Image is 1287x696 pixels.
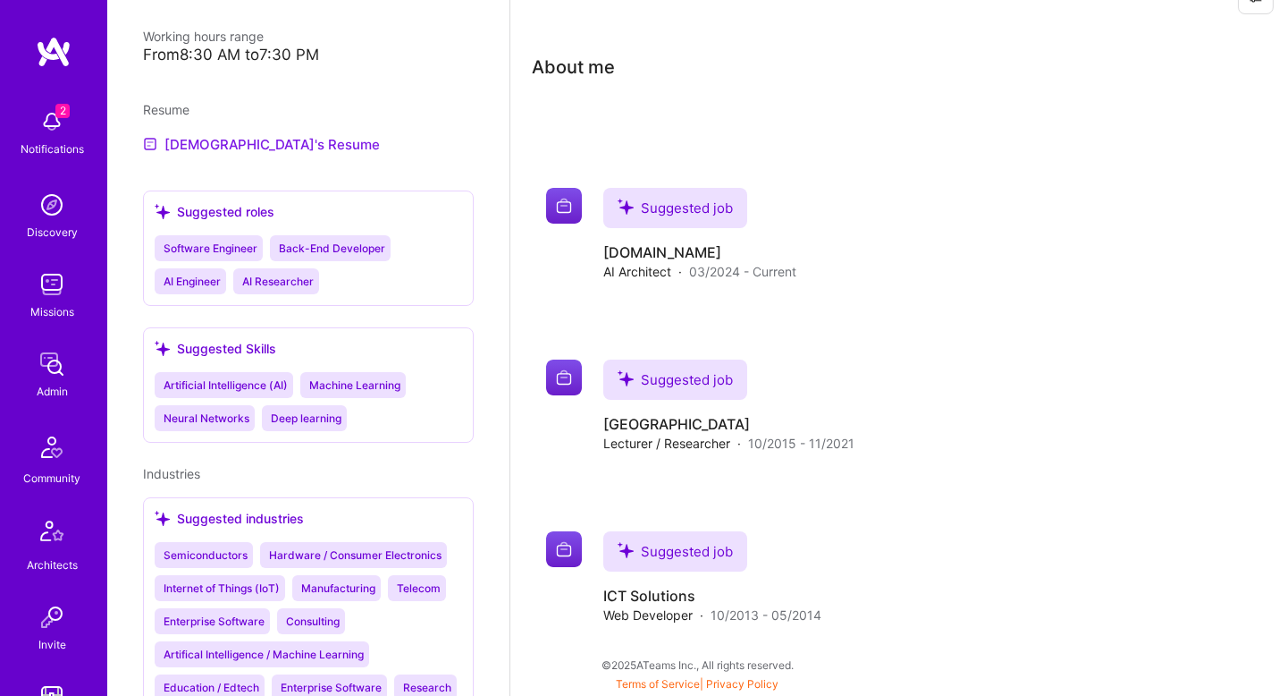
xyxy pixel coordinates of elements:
span: Research [403,681,451,694]
span: Internet of Things (IoT) [164,581,280,595]
h4: ICT Solutions [603,586,821,606]
span: Artificial Intelligence (AI) [164,378,288,392]
div: Community [23,469,80,488]
img: Invite [34,599,70,635]
div: About me [532,54,615,81]
span: Web Developer [603,606,693,624]
span: Deep learning [271,412,341,425]
span: AI Engineer [164,275,221,288]
span: Working hours range [143,29,264,44]
span: Industries [143,466,200,481]
div: Suggested industries [155,509,304,528]
h4: [DOMAIN_NAME] [603,242,796,262]
span: · [737,434,741,453]
span: Neural Networks [164,412,249,425]
div: Suggested job [603,531,747,572]
span: Manufacturing [301,581,375,595]
span: Resume [143,102,189,117]
div: From 8:30 AM to 7:30 PM [143,46,474,64]
img: discovery [34,187,70,223]
span: Telecom [397,581,441,595]
a: [DEMOGRAPHIC_DATA]'s Resume [143,133,380,155]
img: Architects [30,513,73,556]
img: Resume [143,137,157,151]
span: AI Architect [603,262,671,281]
span: 03/2024 - Current [689,262,796,281]
span: Enterprise Software [281,681,382,694]
div: Invite [38,635,66,654]
span: Semiconductors [164,548,248,562]
a: Privacy Policy [706,677,778,691]
img: Company logo [546,531,582,567]
span: Artifical Intelligence / Machine Learning [164,648,364,661]
div: Missions [30,302,74,321]
span: 2 [55,104,70,118]
div: Architects [27,556,78,574]
span: Education / Edtech [164,681,259,694]
span: Hardware / Consumer Electronics [269,548,442,562]
span: Machine Learning [309,378,400,392]
span: 10/2015 - 11/2021 [748,434,854,453]
div: Admin [37,382,68,401]
span: Enterprise Software [164,615,265,628]
div: © 2025 ATeams Inc., All rights reserved. [107,642,1287,687]
h4: [GEOGRAPHIC_DATA] [603,414,854,434]
img: teamwork [34,267,70,302]
i: icon SuggestedTeams [155,511,170,526]
i: icon SuggestedTeams [155,204,170,219]
div: Suggested job [603,360,747,400]
img: Community [30,426,73,469]
i: icon SuggestedTeams [155,341,170,356]
span: Lecturer / Researcher [603,434,730,453]
img: admin teamwork [34,346,70,382]
span: · [700,606,703,624]
span: · [678,262,682,281]
img: bell [34,104,70,140]
span: 10/2013 - 05/2014 [711,606,821,624]
div: Suggested Skills [155,339,276,358]
span: AI Researcher [242,275,314,288]
img: Company logo [546,360,582,395]
span: Back-End Developer [279,242,385,255]
i: icon SuggestedTeams [618,542,634,558]
div: Suggested job [603,188,747,228]
span: | [616,677,778,691]
img: logo [36,36,71,68]
i: icon SuggestedTeams [618,370,634,386]
div: Suggested roles [155,202,274,221]
div: Notifications [21,140,84,158]
i: icon SuggestedTeams [618,199,634,215]
span: Software Engineer [164,242,257,255]
span: Consulting [286,615,340,628]
div: Discovery [27,223,78,242]
img: Company logo [546,188,582,224]
a: Terms of Service [616,677,700,691]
